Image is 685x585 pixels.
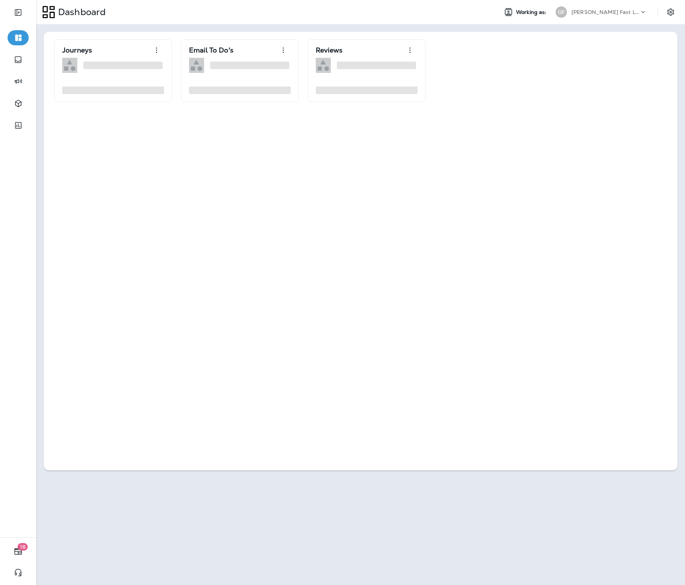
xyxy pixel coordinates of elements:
[18,543,28,551] span: 18
[55,6,106,18] p: Dashboard
[571,9,639,15] p: [PERSON_NAME] Fast Lube dba [PERSON_NAME]
[316,46,342,54] p: Reviews
[8,5,29,20] button: Expand Sidebar
[516,9,548,15] span: Working as:
[62,46,92,54] p: Journeys
[8,544,29,559] button: 18
[664,5,677,19] button: Settings
[189,46,233,54] p: Email To Do's
[556,6,567,18] div: GF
